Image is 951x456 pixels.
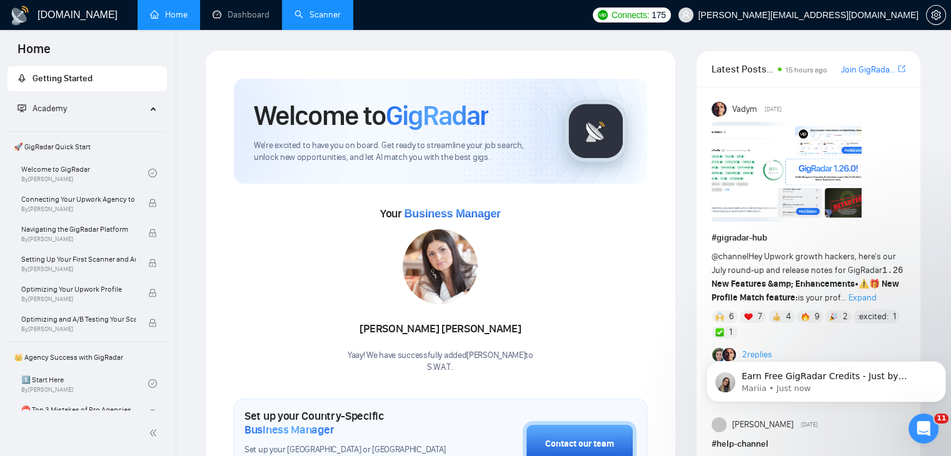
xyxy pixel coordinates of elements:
a: Join GigRadar Slack Community [841,63,895,77]
span: 🎁 [869,279,880,289]
code: 1.26 [882,265,903,275]
div: [PERSON_NAME] [PERSON_NAME] [348,319,533,340]
li: Getting Started [8,66,167,91]
a: setting [926,10,946,20]
img: Vadym [712,102,727,117]
span: By [PERSON_NAME] [21,325,136,333]
span: ⚠️ [858,279,869,289]
span: Optimizing Your Upwork Profile [21,283,136,295]
a: export [898,63,905,75]
span: rocket [18,74,26,82]
span: 🚀 GigRadar Quick Start [9,134,166,159]
span: 2 [843,310,848,323]
img: F09AC4U7ATU-image.png [712,122,862,222]
span: 15 hours ago [785,66,827,74]
p: S.W.A.T. . [348,362,533,374]
span: Getting Started [33,73,93,84]
span: By [PERSON_NAME] [21,235,136,243]
span: [PERSON_NAME] [732,418,793,432]
span: Home [8,40,61,66]
span: By [PERSON_NAME] [21,295,136,303]
span: GigRadar [386,99,488,132]
span: lock [148,199,157,207]
div: Yaay! We have successfully added [PERSON_NAME] to [348,350,533,374]
span: export [898,64,905,74]
img: 🎉 [829,312,838,321]
img: logo [10,6,30,26]
h1: Welcome to [254,99,488,132]
span: Expand [848,292,877,303]
img: upwork-logo.png [598,10,608,20]
h1: Set up your Country-Specific [244,409,460,437]
span: 4 [786,310,791,323]
span: [DATE] [765,104,782,115]
span: 6 [729,310,734,323]
span: Your [380,207,501,221]
span: 175 [652,8,665,22]
span: Vadym [732,102,757,116]
span: Business Manager [244,423,334,437]
span: lock [148,259,157,267]
span: Optimizing and A/B Testing Your Scanner for Better Results [21,313,136,325]
span: double-left [149,427,161,439]
img: 1706119779818-multi-117.jpg [403,229,478,304]
iframe: Intercom notifications message [701,335,951,422]
span: 1 [729,326,732,339]
h1: # help-channel [712,437,905,451]
iframe: Intercom live chat [908,414,938,444]
span: lock [148,319,157,327]
span: check-circle [148,169,157,177]
div: Contact our team [545,437,614,451]
span: Connects: [611,8,649,22]
span: fund-projection-screen [18,104,26,112]
span: Academy [18,103,67,114]
span: :excited: [857,310,888,324]
a: 1️⃣ Start HereBy[PERSON_NAME] [21,370,148,397]
span: Latest Posts from the GigRadar Community [712,61,774,77]
span: lock [148,289,157,297]
span: 7 [757,310,762,323]
span: Navigating the GigRadar Platform [21,223,136,235]
span: Setting Up Your First Scanner and Auto-Bidder [21,253,136,265]
span: Hey Upwork growth hackers, here's our July round-up and release notes for GigRadar • is your prof... [712,251,903,303]
span: lock [148,409,157,418]
span: 11 [934,414,948,424]
span: By [PERSON_NAME] [21,206,136,213]
a: homeHome [150,9,188,20]
span: @channel [712,251,748,262]
span: check-circle [148,379,157,388]
img: 🙌 [715,312,724,321]
a: Welcome to GigRadarBy[PERSON_NAME] [21,159,148,187]
span: Connecting Your Upwork Agency to GigRadar [21,193,136,206]
a: dashboardDashboard [213,9,269,20]
span: user [682,11,690,19]
h1: # gigradar-hub [712,231,905,245]
span: Academy [33,103,67,114]
span: By [PERSON_NAME] [21,265,136,273]
img: ❤️ [744,312,753,321]
img: 👍 [772,312,781,321]
span: We're excited to have you on board. Get ready to streamline your job search, unlock new opportuni... [254,140,545,164]
img: ✅ [715,328,724,337]
img: gigradar-logo.png [565,100,627,162]
span: 1 [892,310,895,323]
span: ⛔ Top 3 Mistakes of Pro Agencies [21,404,136,416]
button: setting [926,5,946,25]
span: 👑 Agency Success with GigRadar [9,345,166,370]
span: setting [927,10,945,20]
strong: New Features &amp; Enhancements [712,279,855,289]
span: Business Manager [404,207,500,220]
img: 🔥 [801,312,810,321]
a: searchScanner [294,9,341,20]
span: lock [148,229,157,237]
span: 9 [814,310,819,323]
span: [DATE] [801,419,818,430]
